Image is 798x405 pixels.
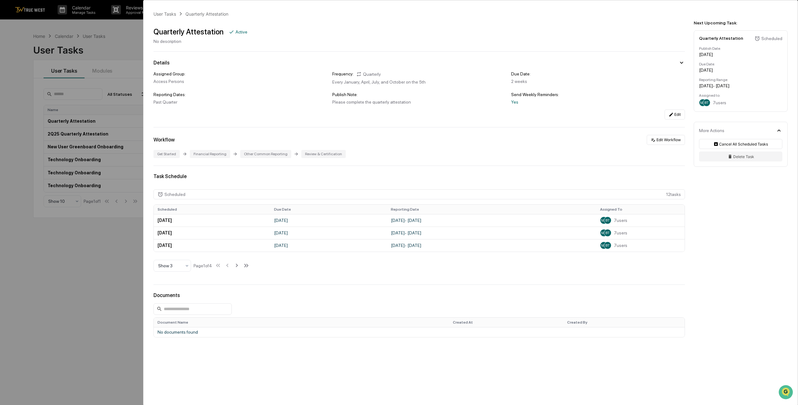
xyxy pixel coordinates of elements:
[21,48,103,54] div: Start new chat
[13,79,40,85] span: Preclearance
[153,39,247,44] div: No description
[704,100,709,105] span: BT
[153,100,327,105] div: Past Quarter
[154,239,271,252] td: [DATE]
[699,139,782,149] button: Cancel All Scheduled Tasks
[106,50,114,57] button: Start new chat
[694,20,788,25] div: Next Upcoming Task:
[153,71,327,76] div: Assigned Group:
[356,71,381,77] div: Quarterly
[601,243,607,248] span: MS
[13,91,39,97] span: Data Lookup
[387,214,596,227] td: [DATE] - [DATE]
[647,135,685,145] button: Edit Workflow
[153,173,685,179] div: Task Schedule
[6,13,114,23] p: How can we help?
[190,150,230,158] div: Financial Reporting
[596,205,685,214] th: Assigned To
[713,100,726,105] span: 7 users
[4,88,42,100] a: 🔎Data Lookup
[21,54,79,59] div: We're available if you need us!
[153,11,176,17] div: User Tasks
[153,27,224,36] div: Quarterly Attestation
[699,52,782,57] div: [DATE]
[153,137,175,143] div: Workflow
[16,28,103,35] input: Clear
[700,100,706,105] span: MS
[332,92,506,97] div: Publish Note:
[665,110,685,120] button: Edit
[605,218,610,223] span: BT
[332,79,506,85] div: Every January, April, July, and October on the 5th
[154,318,449,327] th: Document Name
[270,227,387,239] td: [DATE]
[43,76,80,88] a: 🗄️Attestations
[332,71,354,77] div: Frequency:
[153,79,327,84] div: Access Persons
[153,189,685,199] div: 12 task s
[153,92,327,97] div: Reporting Dates:
[164,192,185,197] div: Scheduled
[699,46,782,51] div: Publish Date:
[154,205,271,214] th: Scheduled
[154,227,271,239] td: [DATE]
[236,29,247,34] div: Active
[301,150,346,158] div: Review & Certification
[699,36,743,41] div: Quarterly Attestation
[699,151,782,161] button: Delete Task
[449,318,563,327] th: Created At
[45,79,50,85] div: 🗄️
[270,214,387,227] td: [DATE]
[62,106,76,111] span: Pylon
[44,106,76,111] a: Powered byPylon
[387,239,596,252] td: [DATE] - [DATE]
[387,205,596,214] th: Reporting Date
[563,318,685,327] th: Created By
[154,214,271,227] td: [DATE]
[511,100,685,105] div: Yes
[601,218,607,223] span: MS
[778,384,795,401] iframe: Open customer support
[153,150,180,158] div: Get Started
[332,100,506,105] div: Please complete the quarterly attestation
[4,76,43,88] a: 🖐️Preclearance
[699,68,782,73] div: [DATE]
[387,227,596,239] td: [DATE] - [DATE]
[270,205,387,214] th: Due Date
[6,79,11,85] div: 🖐️
[601,231,607,235] span: MS
[153,60,169,66] div: Details
[699,62,782,66] div: Due Date:
[605,243,610,248] span: BT
[240,150,291,158] div: Other Common Reporting
[699,83,782,88] div: [DATE] - [DATE]
[185,11,228,17] div: Quarterly Attestation
[52,79,78,85] span: Attestations
[605,231,610,235] span: BT
[511,92,685,97] div: Send Weekly Reminders:
[6,91,11,96] div: 🔎
[194,263,212,268] div: Page 1 of 4
[699,78,782,82] div: Reporting Range:
[154,327,685,337] td: No documents found
[699,128,724,133] div: More Actions
[761,36,782,41] div: Scheduled
[511,79,685,84] div: 2 weeks
[6,48,18,59] img: 1746055101610-c473b297-6a78-478c-a979-82029cc54cd1
[614,243,627,248] span: 7 users
[614,218,627,223] span: 7 users
[511,71,685,76] div: Due Date:
[270,239,387,252] td: [DATE]
[699,93,782,98] div: Assigned to:
[153,292,685,298] div: Documents
[614,230,627,235] span: 7 users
